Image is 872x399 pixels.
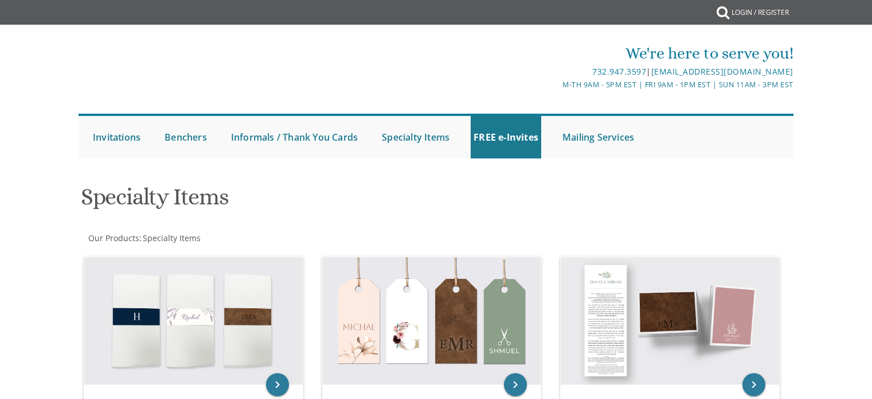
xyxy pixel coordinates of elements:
a: [EMAIL_ADDRESS][DOMAIN_NAME] [651,66,793,77]
a: 732.947.3597 [592,66,646,77]
a: Mailing Services [560,116,637,158]
a: keyboard_arrow_right [742,373,765,396]
div: : [79,233,436,244]
img: Benchers [561,257,779,385]
a: Benchers [162,116,210,158]
a: Specialty Items [379,116,452,158]
a: keyboard_arrow_right [504,373,527,396]
div: M-Th 9am - 5pm EST | Fri 9am - 1pm EST | Sun 11am - 3pm EST [318,79,793,91]
a: Invitations [90,116,143,158]
div: We're here to serve you! [318,42,793,65]
span: Specialty Items [143,233,201,243]
h1: Specialty Items [81,184,549,218]
a: Informals / Thank You Cards [228,116,361,158]
a: FREE e-Invites [471,116,541,158]
img: Tags [323,257,541,385]
a: Specialty Items [142,233,201,243]
img: Napkin Bands [84,257,303,385]
a: Our Products [87,233,139,243]
div: | [318,65,793,79]
a: keyboard_arrow_right [266,373,289,396]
